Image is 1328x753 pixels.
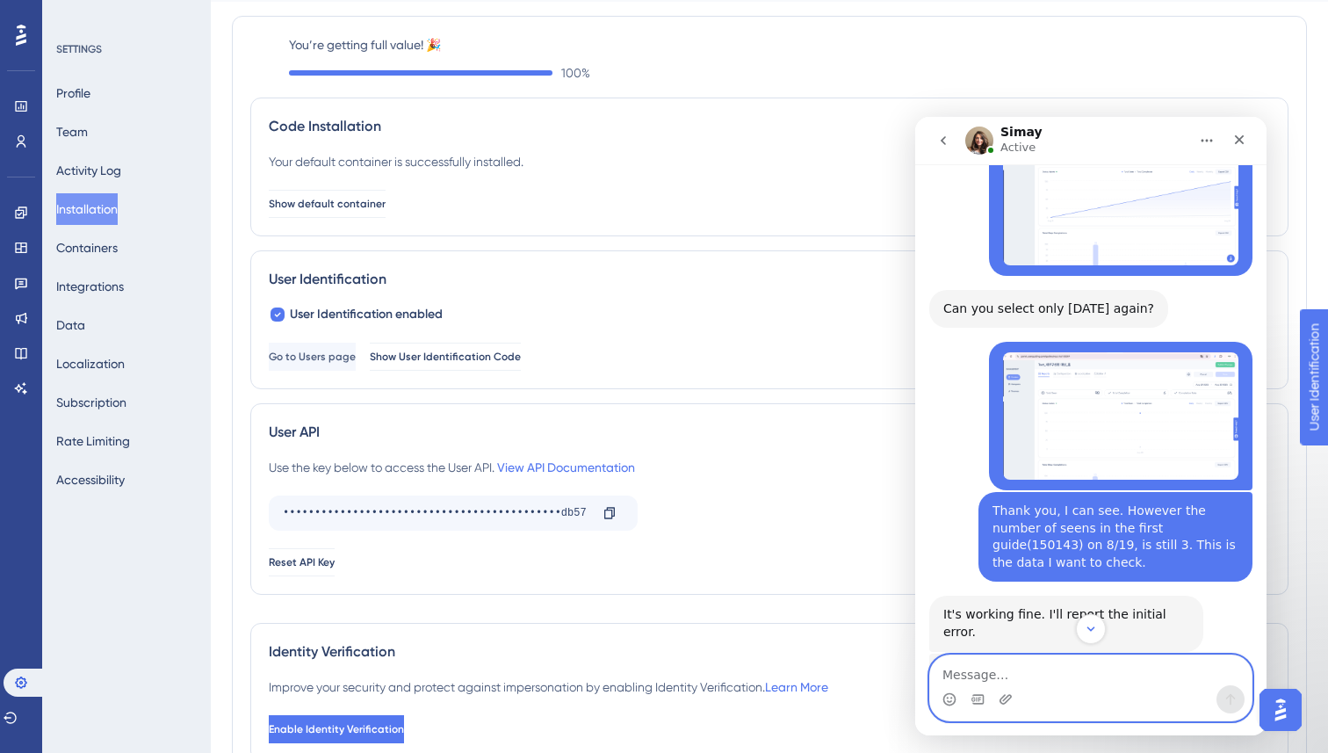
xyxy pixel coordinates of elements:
[161,497,191,527] button: Scroll to bottom
[269,677,828,698] div: Improve your security and protect against impersonation by enabling Identity Verification.
[370,350,521,364] span: Show User Identification Code
[269,350,356,364] span: Go to Users page
[77,386,323,454] div: Thank you, I can see. However the number of seens in the first guide(150143) on 8/19, is still 3....
[269,457,635,478] div: Use the key below to access the User API.
[56,232,118,264] button: Containers
[15,539,336,568] textarea: Message…
[27,576,41,590] button: Emoji picker
[28,489,274,524] div: It's working fine. I'll report the initial error.
[56,309,85,341] button: Data
[14,4,122,25] span: User Identification
[269,151,523,172] div: Your default container is successfully installed.
[56,425,130,457] button: Rate Limiting
[283,499,588,527] div: ••••••••••••••••••••••••••••••••••••••••••••db57
[269,422,1270,443] div: User API
[56,387,126,418] button: Subscription
[56,464,125,496] button: Accessibility
[269,116,1270,137] div: Code Installation
[915,117,1267,735] iframe: Intercom live chat
[56,116,88,148] button: Team
[14,225,337,375] div: 데이터라이즈 says…
[14,375,337,479] div: 데이터라이즈 says…
[56,271,124,302] button: Integrations
[28,184,239,201] div: Can you select only [DATE] again?
[269,555,335,569] span: Reset API Key
[289,34,1288,55] label: You’re getting full value! 🎉
[269,190,386,218] button: Show default container
[1254,684,1307,736] iframe: UserGuiding AI Assistant Launcher
[301,568,329,597] button: Send a message…
[269,197,386,211] span: Show default container
[269,343,356,371] button: Go to Users page
[765,680,828,694] a: Learn More
[269,269,1270,290] div: User Identification
[561,62,590,83] span: 100 %
[63,375,337,465] div: Thank you, I can see. However the number of seens in the first guide(150143) on 8/19, is still 3....
[56,155,121,186] button: Activity Log
[14,537,288,592] div: I'll report the data for Guide 150143, too. I'll let you know.
[269,641,1270,662] div: Identity Verification
[14,173,253,212] div: Can you select only [DATE] again?
[56,77,90,109] button: Profile
[56,193,118,225] button: Installation
[14,479,288,534] div: It's working fine. I'll report the initial error.
[497,460,635,474] a: View API Documentation
[56,42,198,56] div: SETTINGS
[83,576,97,590] button: Upload attachment
[269,548,335,576] button: Reset API Key
[14,479,337,536] div: Simay says…
[269,715,404,743] button: Enable Identity Verification
[269,722,404,736] span: Enable Identity Verification
[14,173,337,226] div: Simay says…
[14,537,337,606] div: Simay says…
[56,348,125,380] button: Localization
[370,343,521,371] button: Show User Identification Code
[290,304,443,325] span: User Identification enabled
[55,576,69,590] button: Gif picker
